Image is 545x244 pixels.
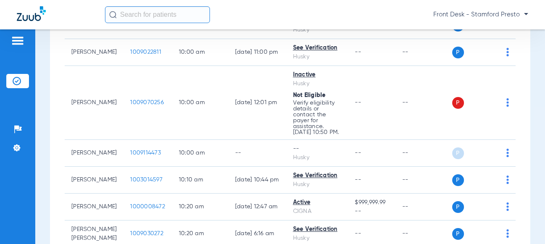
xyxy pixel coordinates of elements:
div: See Verification [293,44,342,52]
td: [PERSON_NAME] [65,140,123,167]
img: group-dot-blue.svg [506,98,509,107]
span: P [452,47,464,58]
td: -- [396,66,452,140]
span: -- [355,49,361,55]
iframe: Chat Widget [503,204,545,244]
td: [DATE] 12:47 AM [228,194,286,220]
td: [DATE] 11:00 PM [228,39,286,66]
img: group-dot-blue.svg [506,149,509,157]
div: -- [293,144,342,153]
div: See Verification [293,225,342,234]
img: group-dot-blue.svg [506,176,509,184]
td: [PERSON_NAME] [65,39,123,66]
span: P [452,147,464,159]
div: Husky [293,52,342,61]
td: 10:00 AM [172,140,228,167]
td: [PERSON_NAME] [65,167,123,194]
td: [DATE] 10:44 PM [228,167,286,194]
img: group-dot-blue.svg [506,202,509,211]
img: Search Icon [109,11,117,18]
td: 10:00 AM [172,66,228,140]
span: 1009022811 [130,49,161,55]
div: Inactive [293,71,342,79]
td: -- [396,194,452,220]
td: 10:20 AM [172,194,228,220]
div: Husky [293,234,342,243]
td: [DATE] 12:01 PM [228,66,286,140]
span: -- [355,177,361,183]
span: 1003014597 [130,177,162,183]
div: CIGNA [293,207,342,216]
input: Search for patients [105,6,210,23]
td: 10:10 AM [172,167,228,194]
span: -- [355,100,361,105]
div: Husky [293,26,342,34]
div: Active [293,198,342,207]
span: Not Eligible [293,92,326,98]
td: [PERSON_NAME] [65,194,123,220]
img: Zuub Logo [17,6,46,21]
span: -- [355,207,388,216]
span: Front Desk - Stamford Presto [433,10,528,19]
img: hamburger-icon [11,36,24,46]
td: -- [396,39,452,66]
span: 1009070256 [130,100,164,105]
td: 10:00 AM [172,39,228,66]
div: See Verification [293,171,342,180]
span: -- [355,150,361,156]
span: P [452,174,464,186]
td: -- [396,140,452,167]
span: P [452,228,464,240]
td: -- [228,140,286,167]
span: 1009030272 [130,231,163,236]
div: Husky [293,79,342,88]
div: Husky [293,180,342,189]
td: -- [396,167,452,194]
span: 1009114473 [130,150,161,156]
div: Husky [293,153,342,162]
span: P [452,97,464,109]
span: -- [355,231,361,236]
img: group-dot-blue.svg [506,48,509,56]
span: 1000008472 [130,204,165,210]
p: Verify eligibility details or contact the payer for assistance. [DATE] 10:50 PM. [293,100,342,135]
span: P [452,201,464,213]
span: $999,999.99 [355,198,388,207]
td: [PERSON_NAME] [65,66,123,140]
